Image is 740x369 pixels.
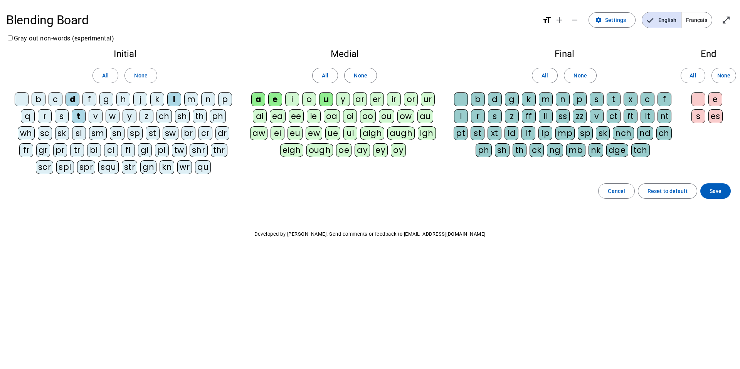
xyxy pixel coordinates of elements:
[104,143,118,157] div: cl
[471,92,485,106] div: b
[146,126,160,140] div: st
[573,92,587,106] div: p
[302,92,316,106] div: o
[547,143,563,157] div: ng
[128,126,143,140] div: sp
[542,71,548,80] span: All
[379,109,394,123] div: ou
[285,92,299,106] div: i
[522,92,536,106] div: k
[270,109,286,123] div: ea
[312,68,338,83] button: All
[6,230,734,239] p: Developed by [PERSON_NAME]. Send comments or feedback to [EMAIL_ADDRESS][DOMAIN_NAME]
[638,183,697,199] button: Reset to default
[658,109,671,123] div: nt
[624,92,637,106] div: x
[691,109,705,123] div: s
[324,109,340,123] div: oa
[121,143,135,157] div: fl
[343,126,357,140] div: ui
[700,183,731,199] button: Save
[89,109,103,123] div: v
[681,12,712,28] span: Français
[681,68,705,83] button: All
[182,126,195,140] div: br
[495,143,510,157] div: sh
[102,71,109,80] span: All
[36,160,54,174] div: scr
[70,143,84,157] div: tr
[555,126,575,140] div: mp
[578,126,593,140] div: sp
[717,71,730,80] span: None
[116,92,130,106] div: h
[319,92,333,106] div: u
[607,109,621,123] div: ct
[387,92,401,106] div: ir
[454,126,468,140] div: pt
[718,12,734,28] button: Enter full screen
[98,160,119,174] div: squ
[55,109,69,123] div: s
[642,12,712,28] mat-button-toggle-group: Language selection
[573,109,587,123] div: zz
[12,49,237,59] h2: Initial
[123,109,136,123] div: y
[566,143,585,157] div: mb
[215,126,229,140] div: dr
[288,126,303,140] div: eu
[18,126,35,140] div: wh
[387,126,415,140] div: augh
[193,109,207,123] div: th
[708,109,723,123] div: es
[344,68,377,83] button: None
[167,92,181,106] div: l
[190,143,208,157] div: shr
[360,126,384,140] div: aigh
[656,126,672,140] div: ch
[66,92,79,106] div: d
[471,126,484,140] div: st
[606,143,628,157] div: dge
[641,109,654,123] div: lt
[404,92,418,106] div: or
[710,186,721,196] span: Save
[689,49,728,59] h2: End
[218,92,232,106] div: p
[99,92,113,106] div: g
[82,92,96,106] div: f
[521,126,535,140] div: lf
[250,126,267,140] div: aw
[721,15,731,25] mat-icon: open_in_full
[452,49,677,59] h2: Final
[513,143,526,157] div: th
[92,68,118,83] button: All
[211,143,228,157] div: thr
[140,160,156,174] div: gn
[268,92,282,106] div: e
[476,143,492,157] div: ph
[532,68,558,83] button: All
[322,71,328,80] span: All
[325,126,340,140] div: ue
[355,143,370,157] div: ay
[36,143,50,157] div: gr
[198,126,212,140] div: cr
[564,68,596,83] button: None
[595,17,602,23] mat-icon: settings
[505,92,519,106] div: g
[172,143,187,157] div: tw
[570,15,579,25] mat-icon: remove
[110,126,124,140] div: sn
[280,143,303,157] div: eigh
[488,92,502,106] div: d
[195,160,211,174] div: qu
[150,92,164,106] div: k
[160,160,174,174] div: kn
[56,160,74,174] div: spl
[711,68,736,83] button: None
[306,126,322,140] div: ew
[6,8,536,32] h1: Blending Board
[642,12,681,28] span: English
[124,68,157,83] button: None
